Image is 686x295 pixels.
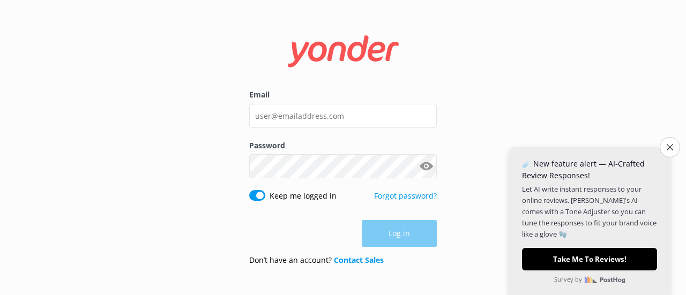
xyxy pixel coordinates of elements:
p: Don’t have an account? [249,254,384,266]
a: Contact Sales [334,255,384,265]
button: Show password [415,156,437,177]
label: Keep me logged in [270,190,337,202]
a: Forgot password? [374,191,437,201]
label: Password [249,140,437,152]
input: user@emailaddress.com [249,104,437,128]
label: Email [249,89,437,101]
